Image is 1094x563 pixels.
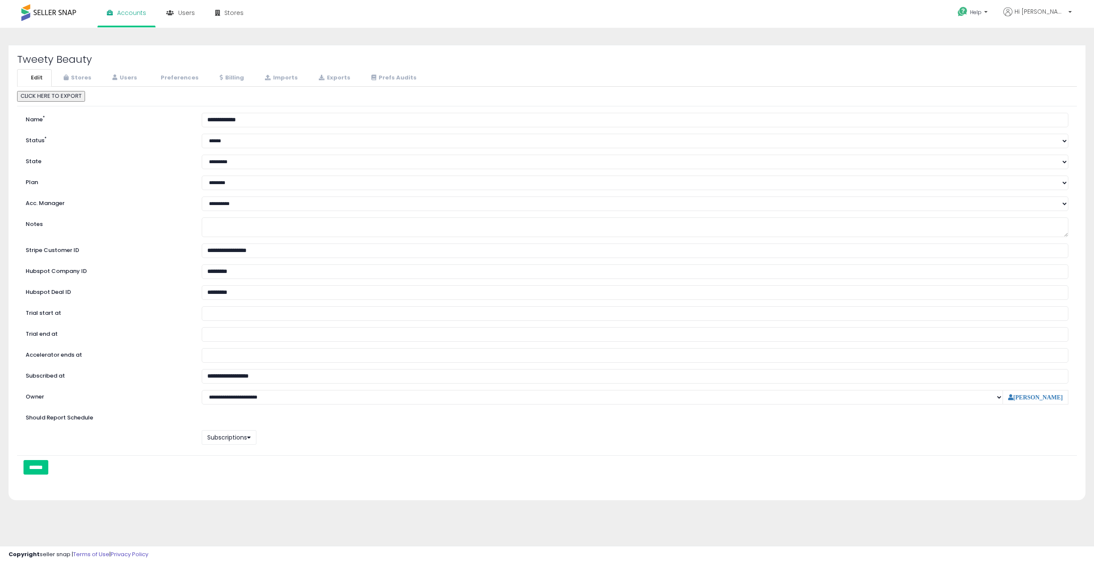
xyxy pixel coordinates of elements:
[19,217,195,229] label: Notes
[19,264,195,276] label: Hubspot Company ID
[19,134,195,145] label: Status
[1008,394,1063,400] a: [PERSON_NAME]
[117,9,146,17] span: Accounts
[111,550,148,558] a: Privacy Policy
[19,155,195,166] label: State
[101,69,146,87] a: Users
[19,176,195,187] label: Plan
[17,54,1077,65] h2: Tweety Beauty
[19,306,195,317] label: Trial start at
[19,348,195,359] label: Accelerator ends at
[254,69,307,87] a: Imports
[26,393,44,401] label: Owner
[9,550,40,558] strong: Copyright
[360,69,426,87] a: Prefs Audits
[224,9,244,17] span: Stores
[53,69,100,87] a: Stores
[19,113,195,124] label: Name
[147,69,208,87] a: Preferences
[17,91,85,102] button: CLICK HERE TO EXPORT
[1015,7,1066,16] span: Hi [PERSON_NAME]
[9,551,148,559] div: seller snap | |
[957,6,968,17] i: Get Help
[209,69,253,87] a: Billing
[26,414,93,422] label: Should Report Schedule
[970,9,982,16] span: Help
[178,9,195,17] span: Users
[19,327,195,338] label: Trial end at
[1003,7,1072,26] a: Hi [PERSON_NAME]
[73,550,109,558] a: Terms of Use
[19,369,195,380] label: Subscribed at
[19,243,195,255] label: Stripe Customer ID
[19,285,195,296] label: Hubspot Deal ID
[202,430,256,445] button: Subscriptions
[19,196,195,208] label: Acc. Manager
[17,69,52,87] a: Edit
[308,69,359,87] a: Exports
